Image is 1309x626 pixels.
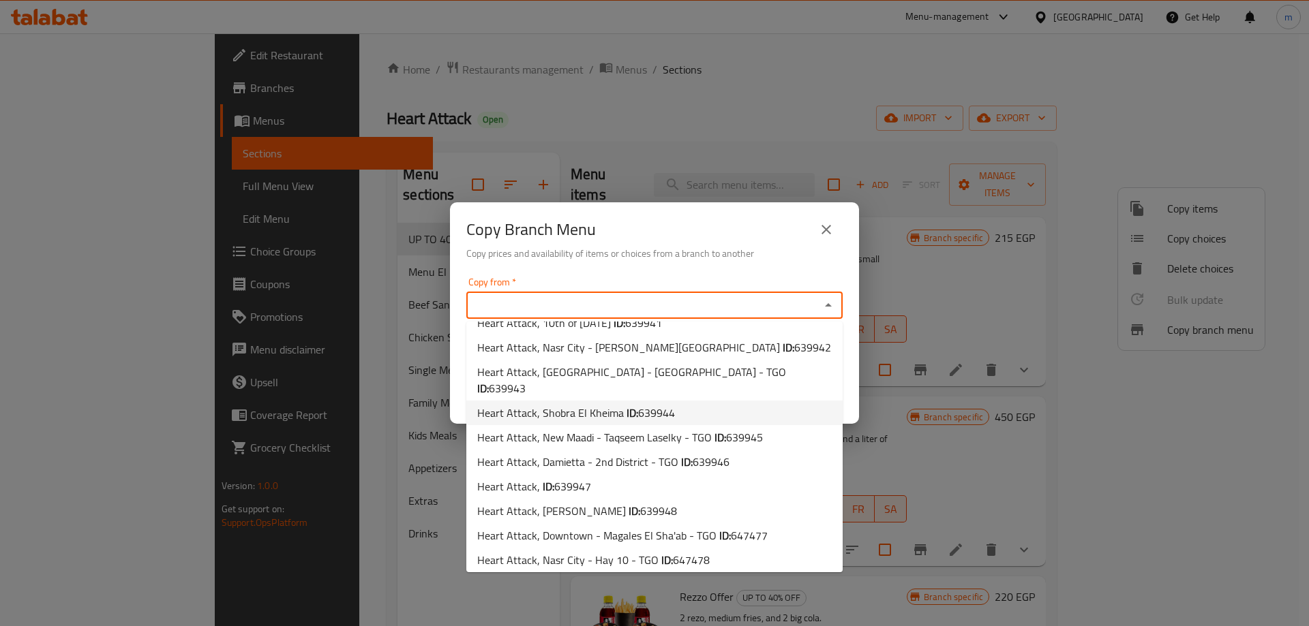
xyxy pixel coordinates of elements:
[477,364,832,396] span: Heart Attack, [GEOGRAPHIC_DATA] - [GEOGRAPHIC_DATA] - TGO
[477,503,677,519] span: Heart Attack, [PERSON_NAME]
[477,552,710,568] span: Heart Attack, Nasr City - Hay 10 - TGO
[673,550,710,570] span: 647478
[477,454,729,470] span: Heart Attack, Damietta - 2nd District - TGO
[477,527,768,544] span: Heart Attack, Downtown - Magales El Sha'ab - TGO
[731,525,768,546] span: 647477
[638,403,675,423] span: 639944
[477,339,831,356] span: Heart Attack, Nasr City - [PERSON_NAME][GEOGRAPHIC_DATA]
[489,378,526,398] span: 639943
[819,296,838,315] button: Close
[614,313,625,333] b: ID:
[661,550,673,570] b: ID:
[466,219,596,240] h2: Copy Branch Menu
[477,478,591,495] span: Heart Attack,
[627,403,638,423] b: ID:
[477,405,675,421] span: Heart Attack, Shobra El Kheima
[783,337,794,358] b: ID:
[693,452,729,472] span: 639946
[554,476,591,497] span: 639947
[477,315,662,331] span: Heart Attack, 10th of [DATE]
[629,501,640,521] b: ID:
[543,476,554,497] b: ID:
[719,525,731,546] b: ID:
[794,337,831,358] span: 639942
[466,246,843,261] h6: Copy prices and availability of items or choices from a branch to another
[714,427,726,448] b: ID:
[477,429,763,445] span: Heart Attack, New Maadi - Taqseem Laselky - TGO
[477,378,489,398] b: ID:
[810,213,843,246] button: close
[640,501,677,521] span: 639948
[681,452,693,472] b: ID:
[625,313,662,333] span: 639941
[726,427,763,448] span: 639945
